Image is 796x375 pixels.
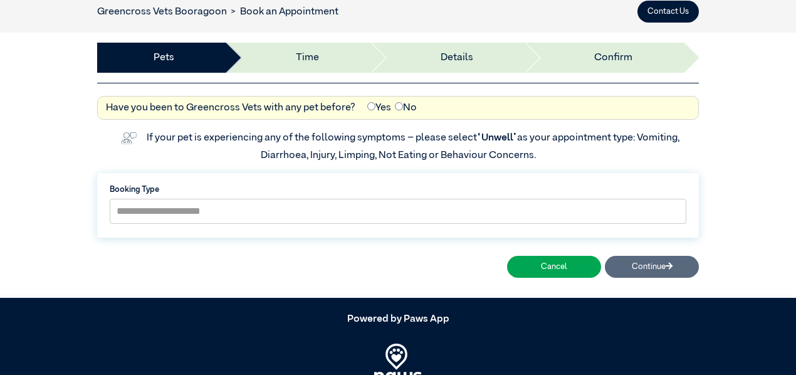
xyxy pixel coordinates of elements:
[97,7,227,17] a: Greencross Vets Booragoon
[227,4,338,19] li: Book an Appointment
[507,256,601,278] button: Cancel
[477,133,517,143] span: “Unwell”
[395,100,417,115] label: No
[106,100,355,115] label: Have you been to Greencross Vets with any pet before?
[117,128,140,148] img: vet
[97,314,699,325] h5: Powered by Paws App
[395,102,403,110] input: No
[147,133,681,161] label: If your pet is experiencing any of the following symptoms – please select as your appointment typ...
[637,1,699,23] button: Contact Us
[110,184,686,196] label: Booking Type
[367,102,375,110] input: Yes
[154,50,174,65] a: Pets
[97,4,338,19] nav: breadcrumb
[367,100,391,115] label: Yes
